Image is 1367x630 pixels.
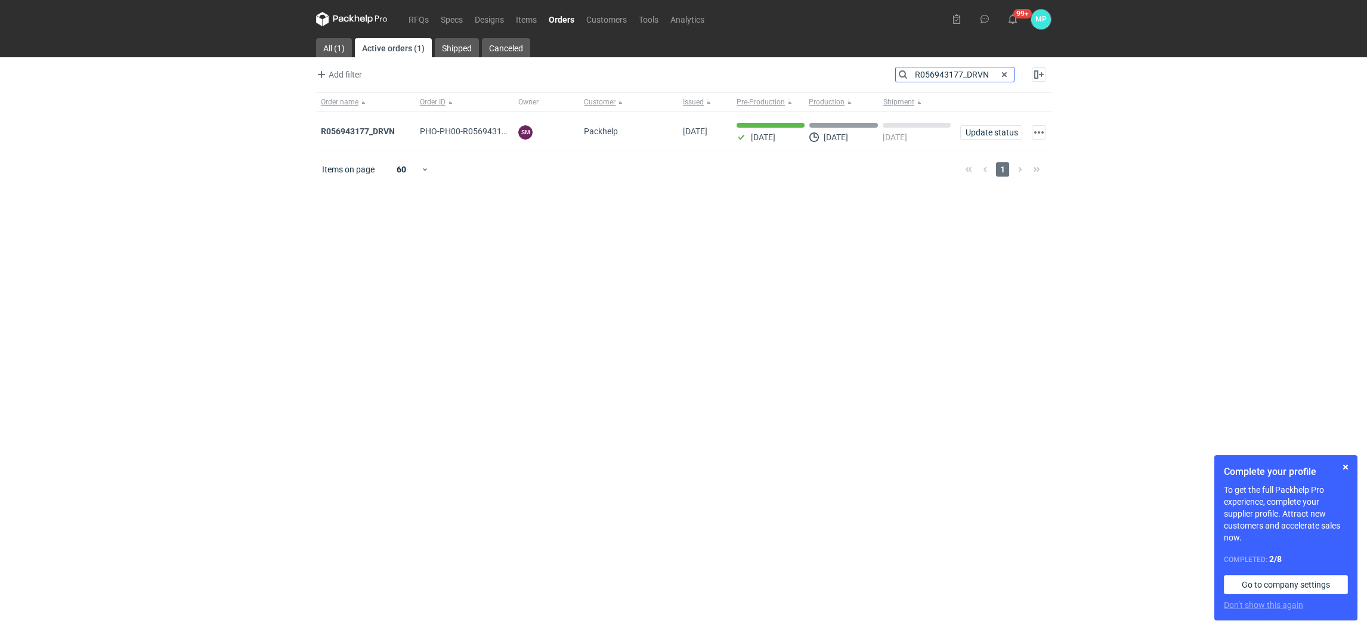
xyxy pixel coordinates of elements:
span: Pre-Production [737,97,785,107]
span: Items on page [322,163,375,175]
a: Analytics [664,12,710,26]
span: Owner [518,97,539,107]
button: Skip for now [1338,460,1353,474]
span: Shipment [883,97,914,107]
button: Actions [1032,125,1046,140]
a: RFQs [403,12,435,26]
span: Issued [683,97,704,107]
a: Items [510,12,543,26]
span: Order ID [420,97,446,107]
button: 99+ [1003,10,1022,29]
span: 1 [996,162,1009,177]
a: Active orders (1) [355,38,432,57]
a: R056943177_DRVN [321,126,395,136]
a: Go to company settings [1224,575,1348,594]
span: Production [809,97,845,107]
button: Update status [960,125,1022,140]
a: Tools [633,12,664,26]
a: Orders [543,12,580,26]
span: PHO-PH00-R056943177_DRVN [420,126,537,136]
a: All (1) [316,38,352,57]
button: Shipment [881,92,955,112]
button: Issued [678,92,732,112]
div: Completed: [1224,553,1348,566]
button: Pre-Production [732,92,806,112]
div: 60 [382,161,421,178]
button: Don’t show this again [1224,599,1303,611]
button: Add filter [314,67,363,82]
p: [DATE] [751,132,775,142]
button: MP [1031,10,1051,29]
span: Order name [321,97,358,107]
a: Specs [435,12,469,26]
a: Shipped [435,38,479,57]
button: Order name [316,92,415,112]
p: [DATE] [824,132,848,142]
div: Martyna Paroń [1031,10,1051,29]
a: Customers [580,12,633,26]
button: Production [806,92,881,112]
span: Customer [584,97,616,107]
p: To get the full Packhelp Pro experience, complete your supplier profile. Attract new customers an... [1224,484,1348,543]
p: [DATE] [883,132,907,142]
strong: 2 / 8 [1269,554,1282,564]
h1: Complete your profile [1224,465,1348,479]
svg: Packhelp Pro [316,12,388,26]
span: Packhelp [584,126,618,136]
span: 25/09/2025 [683,126,707,136]
figcaption: SM [518,125,533,140]
button: Customer [579,92,678,112]
span: Add filter [314,67,362,82]
button: Order ID [415,92,514,112]
span: Update status [966,128,1017,137]
input: Search [896,67,1014,82]
a: Canceled [482,38,530,57]
a: Designs [469,12,510,26]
